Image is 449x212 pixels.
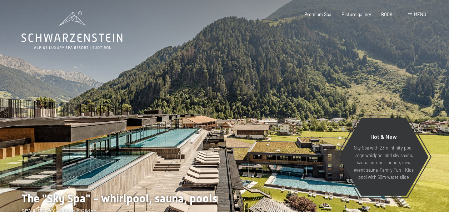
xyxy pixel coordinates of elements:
span: Menu [414,11,426,17]
a: BOOK [381,11,393,17]
a: Premium Spa [304,11,331,17]
a: Hot & New Sky Spa with 23m infinity pool, large whirlpool and sky sauna, sauna outdoor lounge, ne... [338,118,429,196]
p: Sky Spa with 23m infinity pool, large whirlpool and sky sauna, sauna outdoor lounge, new event sa... [353,144,415,181]
a: Picture gallery [341,11,371,17]
span: Hot & New [370,133,397,140]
